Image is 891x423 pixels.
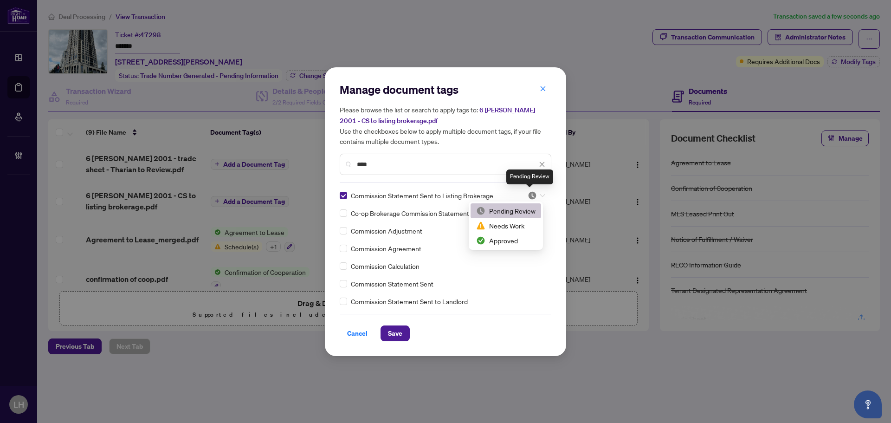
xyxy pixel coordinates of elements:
button: Cancel [340,325,375,341]
div: Pending Review [506,169,553,184]
div: Approved [471,233,541,248]
span: Commission Agreement [351,243,421,254]
img: status [476,221,485,230]
img: status [528,191,537,200]
span: close [539,161,545,168]
div: Approved [476,235,536,246]
span: Save [388,326,402,341]
h2: Manage document tags [340,82,551,97]
span: Pending Review [528,191,545,200]
div: Needs Work [471,218,541,233]
span: Cancel [347,326,368,341]
span: close [540,85,546,92]
div: Needs Work [476,221,536,231]
button: Open asap [854,390,882,418]
span: Commission Statement Sent [351,279,433,289]
span: Commission Statement Sent to Listing Brokerage [351,190,493,201]
span: Commission Statement Sent to Landlord [351,296,468,306]
span: Co-op Brokerage Commission Statement [351,208,469,218]
div: Pending Review [471,203,541,218]
h5: Please browse the list or search to apply tags to: Use the checkboxes below to apply multiple doc... [340,104,551,146]
span: 6 [PERSON_NAME] 2001 - CS to listing brokerage.pdf [340,106,535,125]
img: status [476,236,485,245]
img: status [476,206,485,215]
span: Commission Adjustment [351,226,422,236]
div: Pending Review [476,206,536,216]
button: Save [381,325,410,341]
span: Commission Calculation [351,261,420,271]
